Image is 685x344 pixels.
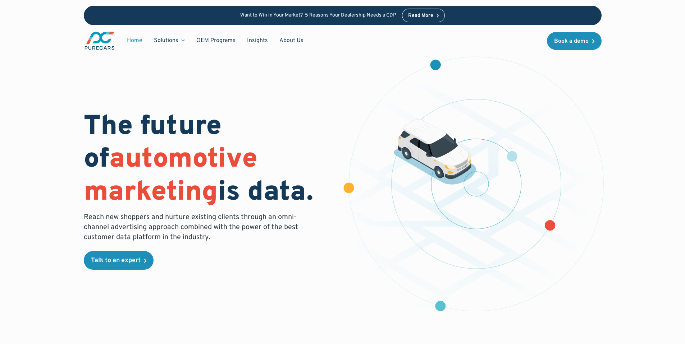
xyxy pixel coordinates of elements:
div: Read More [408,13,433,18]
a: OEM Programs [191,34,241,47]
a: Insights [241,34,274,47]
p: Want to Win in Your Market? 5 Reasons Your Dealership Needs a CDP [240,13,396,19]
a: About Us [274,34,309,47]
img: purecars logo [84,31,115,51]
p: Reach new shoppers and nurture existing clients through an omni-channel advertising approach comb... [84,212,302,242]
a: Talk to an expert [84,251,154,270]
a: main [84,31,115,51]
a: Read More [402,9,445,22]
div: Book a demo [554,38,589,44]
span: automotive marketing [84,143,257,210]
div: Talk to an expert [91,257,141,264]
div: Solutions [154,37,178,45]
a: Book a demo [547,32,602,50]
a: Home [121,34,148,47]
img: illustration of a vehicle [394,119,476,185]
h1: The future of is data. [84,111,334,209]
div: Solutions [148,34,191,47]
